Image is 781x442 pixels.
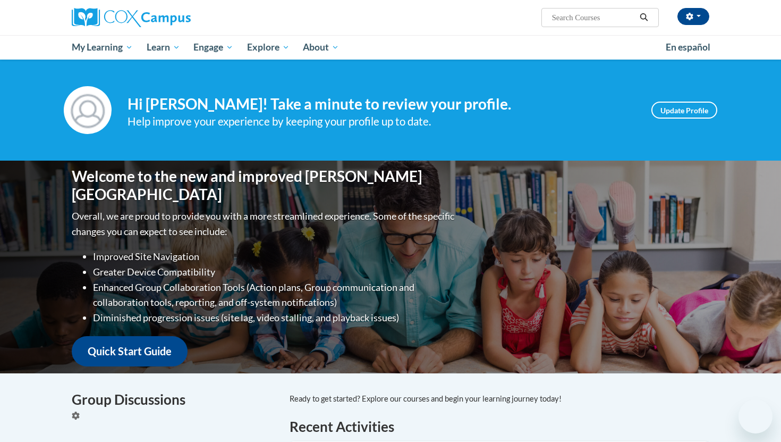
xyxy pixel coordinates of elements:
[128,113,635,130] div: Help improve your experience by keeping your profile up to date.
[247,41,290,54] span: Explore
[128,95,635,113] h4: Hi [PERSON_NAME]! Take a minute to review your profile.
[193,41,233,54] span: Engage
[64,86,112,134] img: Profile Image
[666,41,710,53] span: En español
[93,264,457,280] li: Greater Device Compatibility
[72,389,274,410] h4: Group Discussions
[186,35,240,60] a: Engage
[140,35,187,60] a: Learn
[738,399,772,433] iframe: Button to launch messaging window
[93,280,457,311] li: Enhanced Group Collaboration Tools (Action plans, Group communication and collaboration tools, re...
[72,41,133,54] span: My Learning
[72,8,191,27] img: Cox Campus
[551,11,636,24] input: Search Courses
[72,336,188,366] a: Quick Start Guide
[65,35,140,60] a: My Learning
[147,41,180,54] span: Learn
[93,249,457,264] li: Improved Site Navigation
[296,35,346,60] a: About
[303,41,339,54] span: About
[72,8,274,27] a: Cox Campus
[659,36,717,59] a: En español
[56,35,725,60] div: Main menu
[290,417,709,436] h1: Recent Activities
[72,168,457,203] h1: Welcome to the new and improved [PERSON_NAME][GEOGRAPHIC_DATA]
[651,102,717,119] a: Update Profile
[93,310,457,326] li: Diminished progression issues (site lag, video stalling, and playback issues)
[240,35,296,60] a: Explore
[677,8,709,25] button: Account Settings
[636,11,652,24] button: Search
[72,209,457,239] p: Overall, we are proud to provide you with a more streamlined experience. Some of the specific cha...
